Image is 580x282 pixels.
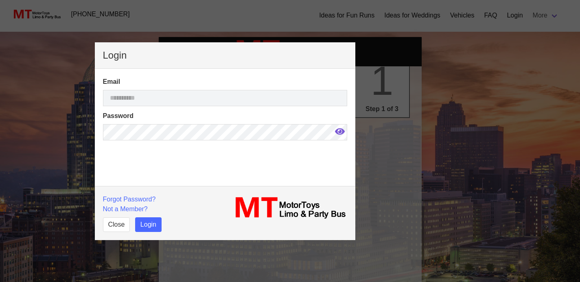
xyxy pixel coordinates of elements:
[103,111,347,121] label: Password
[103,196,156,203] a: Forgot Password?
[103,50,347,60] p: Login
[103,205,148,212] a: Not a Member?
[103,217,130,232] button: Close
[103,77,347,87] label: Email
[230,195,347,221] img: MT_logo_name.png
[135,217,162,232] button: Login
